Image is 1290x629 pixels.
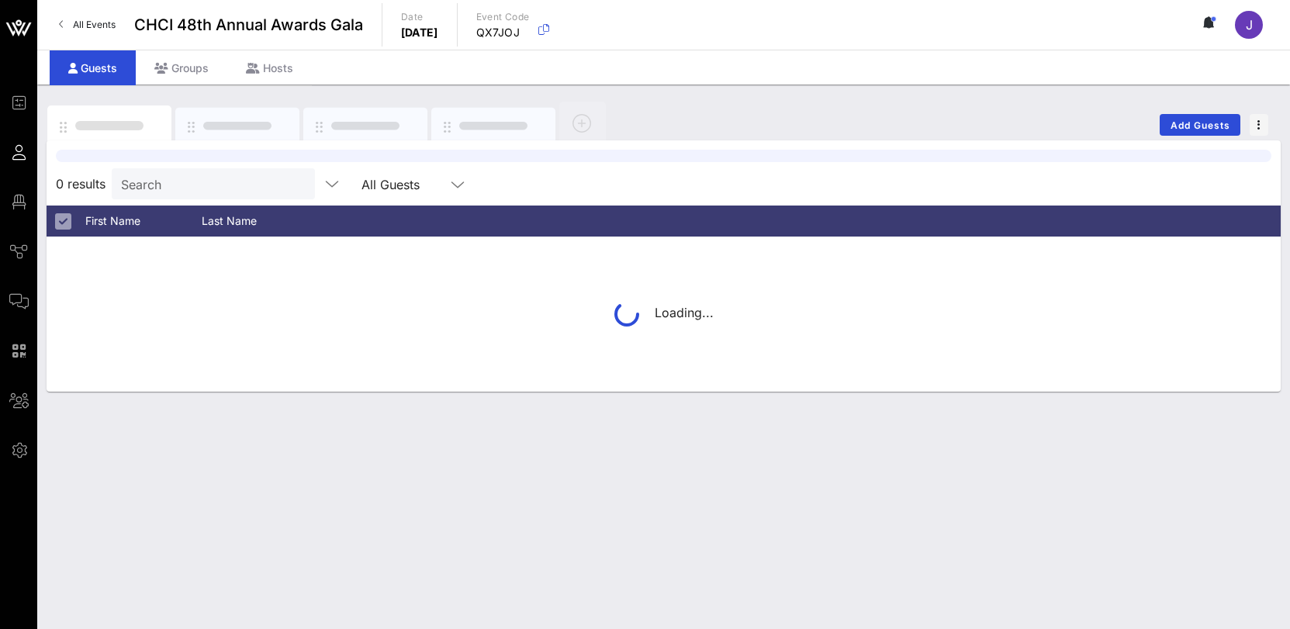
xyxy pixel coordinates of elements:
div: All Guests [352,168,476,199]
span: Add Guests [1170,119,1231,131]
p: Event Code [476,9,530,25]
span: 0 results [56,175,105,193]
p: [DATE] [401,25,438,40]
p: QX7JOJ [476,25,530,40]
div: Guests [50,50,136,85]
div: Groups [136,50,227,85]
button: Add Guests [1160,114,1240,136]
span: All Events [73,19,116,30]
div: Hosts [227,50,312,85]
div: Loading... [614,302,714,327]
p: Date [401,9,438,25]
span: J [1246,17,1253,33]
div: First Name [85,206,202,237]
a: All Events [50,12,125,37]
span: CHCI 48th Annual Awards Gala [134,13,363,36]
div: All Guests [361,178,420,192]
div: Last Name [202,206,318,237]
div: J [1235,11,1263,39]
